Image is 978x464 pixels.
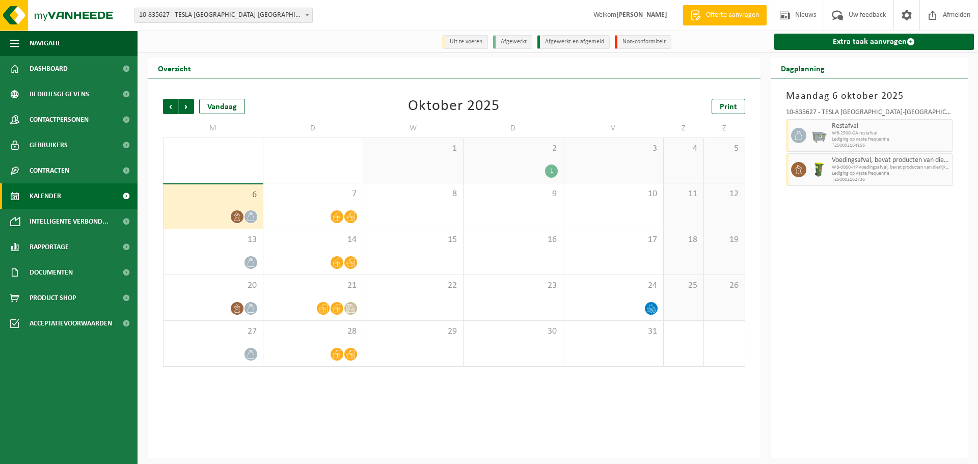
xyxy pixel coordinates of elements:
span: Lediging op vaste frequentie [832,171,950,177]
a: Offerte aanvragen [683,5,767,25]
span: Volgende [179,99,194,114]
span: 10 [568,188,658,200]
td: Z [664,119,704,138]
span: 2 [469,143,558,154]
td: W [363,119,464,138]
span: WB-2500-GA restafval [832,130,950,137]
span: Print [720,103,737,111]
span: 14 [268,234,358,245]
span: 18 [669,234,699,245]
span: Bedrijfsgegevens [30,81,89,107]
span: 7 [268,188,358,200]
span: 24 [568,280,658,291]
li: Afgewerkt [493,35,532,49]
div: Oktober 2025 [408,99,500,114]
h3: Maandag 6 oktober 2025 [786,89,953,104]
span: 28 [268,326,358,337]
span: 10-835627 - TESLA BELGIUM-ANTWERPEN - AARTSELAAR [135,8,312,22]
span: 10-835627 - TESLA BELGIUM-ANTWERPEN - AARTSELAAR [134,8,313,23]
span: Product Shop [30,285,76,311]
span: Kalender [30,183,61,209]
span: Vorige [163,99,178,114]
span: 8 [368,188,458,200]
span: 1 [368,143,458,154]
span: T250002164156 [832,143,950,149]
span: 4 [669,143,699,154]
span: 26 [709,280,739,291]
span: 30 [469,326,558,337]
td: M [163,119,263,138]
li: Uit te voeren [442,35,488,49]
span: 31 [568,326,658,337]
span: Contracten [30,158,69,183]
span: T250002162736 [832,177,950,183]
span: 19 [709,234,739,245]
span: 20 [169,280,258,291]
td: V [563,119,664,138]
div: 10-835627 - TESLA [GEOGRAPHIC_DATA]-[GEOGRAPHIC_DATA] - [GEOGRAPHIC_DATA] [786,109,953,119]
div: Vandaag [199,99,245,114]
span: Contactpersonen [30,107,89,132]
span: WB-0060-HP voedingsafval, bevat producten van dierlijke oors [832,165,950,171]
a: Print [712,99,745,114]
span: Documenten [30,260,73,285]
span: 3 [568,143,658,154]
span: 6 [169,189,258,201]
div: 1 [545,165,558,178]
span: Navigatie [30,31,61,56]
img: WB-0060-HPE-GN-50 [811,162,827,177]
span: Rapportage [30,234,69,260]
li: Non-conformiteit [615,35,671,49]
span: Voedingsafval, bevat producten van dierlijke oorsprong, onverpakt, categorie 3 [832,156,950,165]
span: 15 [368,234,458,245]
span: 9 [469,188,558,200]
span: Gebruikers [30,132,68,158]
span: Intelligente verbond... [30,209,108,234]
li: Afgewerkt en afgemeld [537,35,610,49]
span: Lediging op vaste frequentie [832,137,950,143]
span: 27 [169,326,258,337]
span: 16 [469,234,558,245]
span: 22 [368,280,458,291]
span: 23 [469,280,558,291]
span: Acceptatievoorwaarden [30,311,112,336]
span: 17 [568,234,658,245]
span: Restafval [832,122,950,130]
span: Offerte aanvragen [703,10,762,20]
span: 12 [709,188,739,200]
td: D [464,119,564,138]
span: 25 [669,280,699,291]
h2: Overzicht [148,58,201,78]
strong: [PERSON_NAME] [616,11,667,19]
span: 5 [709,143,739,154]
span: Dashboard [30,56,68,81]
h2: Dagplanning [771,58,835,78]
span: 29 [368,326,458,337]
a: Extra taak aanvragen [774,34,974,50]
span: 21 [268,280,358,291]
span: 13 [169,234,258,245]
img: WB-2500-GAL-GY-01 [811,128,827,143]
td: Z [704,119,745,138]
td: D [263,119,364,138]
span: 11 [669,188,699,200]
